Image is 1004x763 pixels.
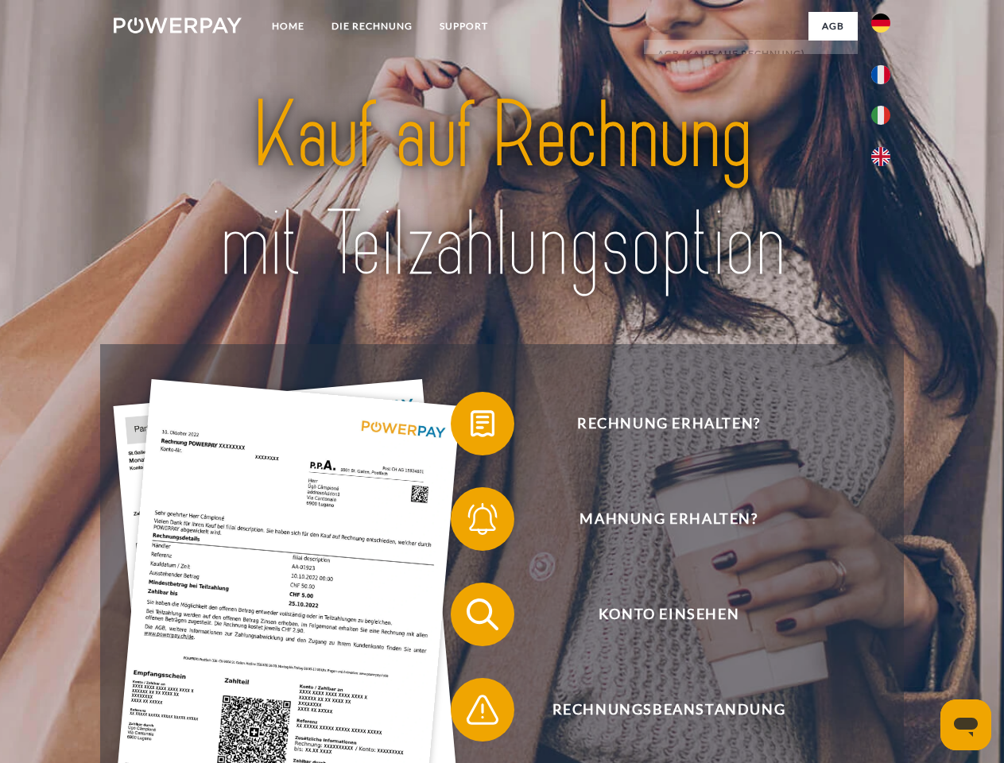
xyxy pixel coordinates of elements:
[451,392,864,455] button: Rechnung erhalten?
[808,12,858,41] a: agb
[463,404,502,443] img: qb_bill.svg
[463,690,502,730] img: qb_warning.svg
[152,76,852,304] img: title-powerpay_de.svg
[474,392,863,455] span: Rechnung erhalten?
[474,487,863,551] span: Mahnung erhalten?
[474,678,863,742] span: Rechnungsbeanstandung
[451,487,864,551] button: Mahnung erhalten?
[871,14,890,33] img: de
[871,147,890,166] img: en
[451,583,864,646] button: Konto einsehen
[463,595,502,634] img: qb_search.svg
[318,12,426,41] a: DIE RECHNUNG
[451,678,864,742] button: Rechnungsbeanstandung
[871,106,890,125] img: it
[940,699,991,750] iframe: Schaltfläche zum Öffnen des Messaging-Fensters
[644,40,858,68] a: AGB (Kauf auf Rechnung)
[463,499,502,539] img: qb_bell.svg
[258,12,318,41] a: Home
[426,12,502,41] a: SUPPORT
[474,583,863,646] span: Konto einsehen
[871,65,890,84] img: fr
[114,17,242,33] img: logo-powerpay-white.svg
